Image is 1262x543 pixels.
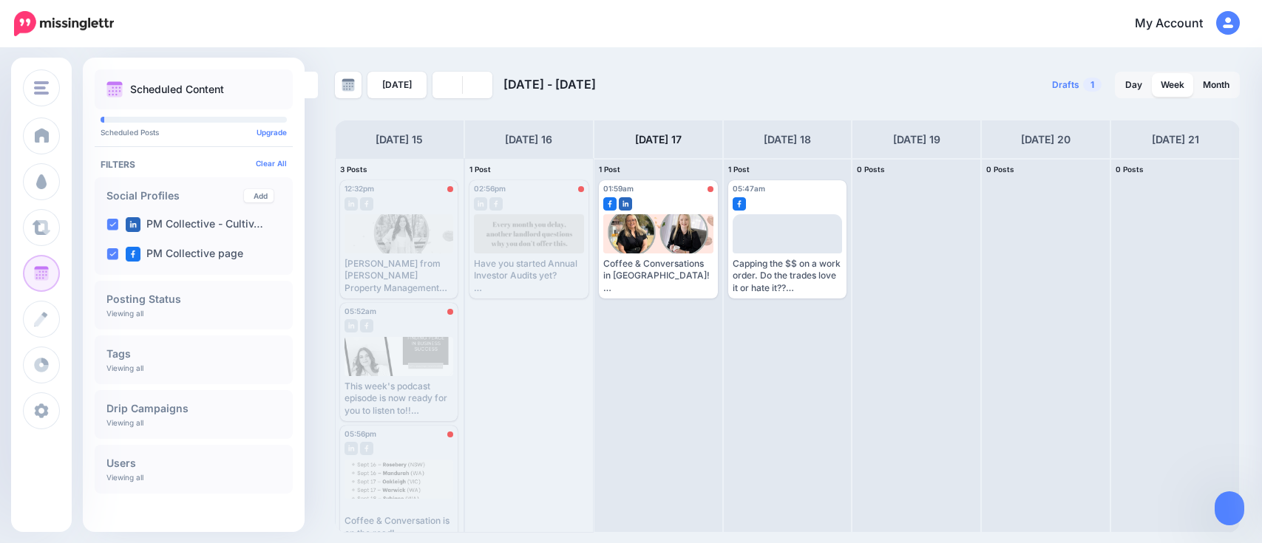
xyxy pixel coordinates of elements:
span: 0 Posts [986,165,1014,174]
p: Scheduled Posts [101,129,287,136]
label: PM Collective - Cultiv… [126,217,263,232]
span: 1 [1083,78,1102,92]
img: facebook-grey-square.png [360,197,373,211]
div: Coffee & Conversations in [GEOGRAPHIC_DATA]! Join [PERSON_NAME] & [PERSON_NAME] from PIP for a re... [603,258,713,294]
span: 0 Posts [1116,165,1144,174]
img: calendar.png [106,81,123,98]
div: Loading [767,247,808,267]
a: My Account [1120,6,1240,42]
span: 1 Post [728,165,750,174]
img: linkedin-grey-square.png [345,442,358,455]
div: Capping the $$ on a work order. Do the trades love it or hate it?? Episode with Plumbing Bros. he... [733,258,843,294]
img: facebook-grey-square.png [360,442,373,455]
h4: [DATE] 17 [635,131,682,148]
span: 02:56pm [474,184,506,193]
span: Drafts [1052,81,1079,89]
p: Viewing all [106,363,143,372]
label: PM Collective page [126,247,243,262]
p: Scheduled Content [130,84,224,95]
a: Add [244,189,274,202]
p: Viewing all [106,418,143,427]
span: 05:56pm [345,429,376,438]
a: Drafts1 [1043,72,1110,98]
span: 05:52am [345,307,376,315]
h4: Posting Status [106,294,281,304]
img: linkedin-grey-square.png [345,319,358,332]
h4: [DATE] 16 [505,131,552,148]
a: Week [1152,73,1193,97]
h4: [DATE] 18 [764,131,811,148]
p: Viewing all [106,473,143,482]
span: 3 Posts [340,165,367,174]
span: 1 Post [469,165,491,174]
h4: Drip Campaigns [106,403,281,414]
a: Month [1194,73,1238,97]
img: facebook-square.png [733,197,746,211]
img: facebook-square.png [603,197,617,211]
img: menu.png [34,81,49,95]
img: calendar-grey-darker.png [342,78,355,92]
span: 05:47am [733,184,765,193]
a: Day [1116,73,1151,97]
div: Coffee & Conversation is on the road! We’re bringing good chats, great company, and warm brews ac... [345,503,453,539]
div: This week's podcast episode is now ready for you to listen to!! [URL][DOMAIN_NAME] [345,380,453,417]
span: [DATE] - [DATE] [503,77,596,92]
span: 1 Post [599,165,620,174]
h4: [DATE] 19 [893,131,940,148]
img: Missinglettr [14,11,114,36]
img: facebook-grey-square.png [489,197,503,211]
span: 0 Posts [857,165,885,174]
img: facebook-grey-square.png [360,319,373,332]
h4: Tags [106,349,281,359]
h4: Users [106,458,281,468]
a: [DATE] [367,72,427,98]
h4: Social Profiles [106,191,244,201]
a: Clear All [256,159,287,168]
div: [PERSON_NAME] from [PERSON_NAME] Property Management for a laid-back morning of networking, shari... [345,258,453,294]
p: Viewing all [106,309,143,318]
h4: Filters [101,159,287,170]
span: 12:32pm [345,184,374,193]
img: linkedin-square.png [619,197,632,211]
a: Upgrade [257,128,287,137]
img: linkedin-square.png [126,217,140,232]
img: facebook-square.png [126,247,140,262]
div: Have you started Annual Investor Audits yet? The “early adopters” will be moving into 2.0 soon. I... [474,258,584,294]
img: linkedin-grey-square.png [474,197,487,211]
h4: [DATE] 15 [376,131,423,148]
h4: [DATE] 21 [1152,131,1199,148]
img: linkedin-grey-square.png [345,197,358,211]
h4: [DATE] 20 [1021,131,1071,148]
span: 01:59am [603,184,634,193]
